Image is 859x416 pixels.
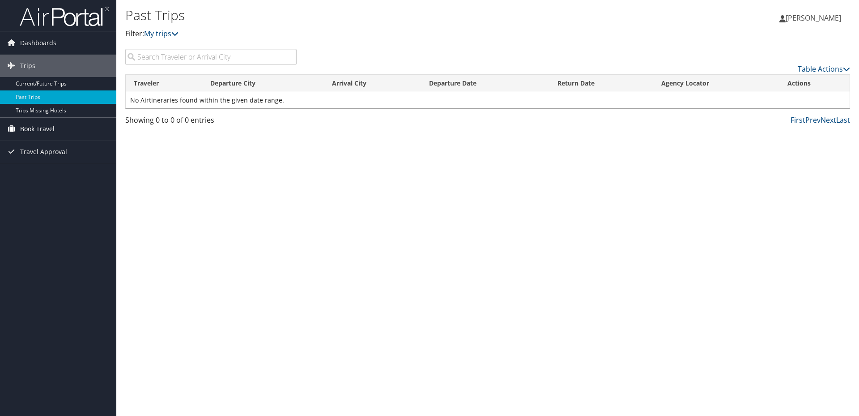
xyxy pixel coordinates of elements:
th: Agency Locator: activate to sort column ascending [653,75,779,92]
th: Actions [779,75,850,92]
th: Departure City: activate to sort column ascending [202,75,324,92]
span: [PERSON_NAME] [786,13,841,23]
th: Traveler: activate to sort column ascending [126,75,202,92]
th: Return Date: activate to sort column ascending [549,75,653,92]
a: Table Actions [798,64,850,74]
th: Departure Date: activate to sort column ascending [421,75,549,92]
img: airportal-logo.png [20,6,109,27]
a: My trips [144,29,179,39]
p: Filter: [125,28,608,40]
a: [PERSON_NAME] [779,4,850,31]
h1: Past Trips [125,6,608,25]
div: Showing 0 to 0 of 0 entries [125,115,297,130]
td: No Airtineraries found within the given date range. [126,92,850,108]
a: Next [821,115,836,125]
a: Last [836,115,850,125]
span: Book Travel [20,118,55,140]
span: Trips [20,55,35,77]
input: Search Traveler or Arrival City [125,49,297,65]
a: Prev [805,115,821,125]
th: Arrival City: activate to sort column ascending [324,75,421,92]
a: First [791,115,805,125]
span: Dashboards [20,32,56,54]
span: Travel Approval [20,141,67,163]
